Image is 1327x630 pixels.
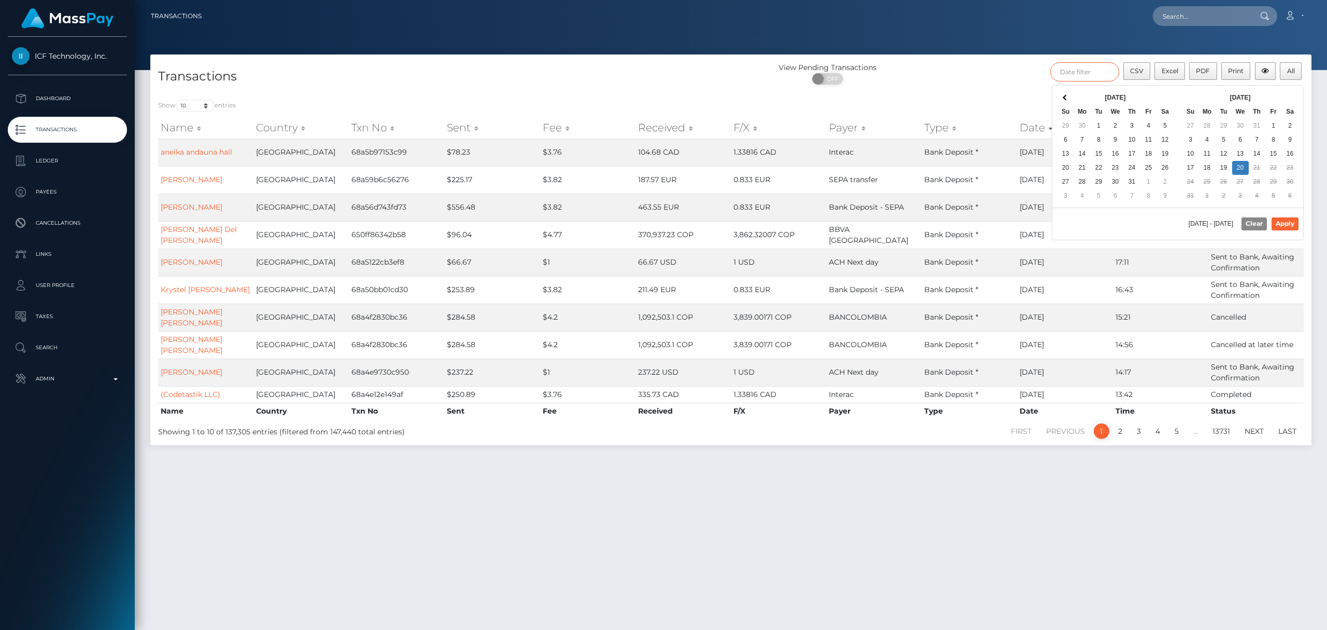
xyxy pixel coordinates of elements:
span: Bank Deposit - SEPA [829,285,904,294]
a: Payees [8,179,127,205]
td: 12 [1216,147,1232,161]
td: $225.17 [444,166,540,194]
td: 4 [1074,189,1091,203]
span: Bank Deposit - SEPA [829,202,904,212]
p: Cancellations [12,215,123,231]
input: Search... [1153,6,1250,26]
td: Bank Deposit * [922,249,1017,276]
td: 104.68 CAD [636,139,731,166]
td: 3 [1182,133,1199,147]
td: [DATE] [1017,139,1112,166]
th: Time [1113,403,1208,419]
p: Transactions [12,122,123,138]
td: 68a4f2830bc36 [349,304,444,331]
td: Bank Deposit * [922,221,1017,249]
td: 18 [1199,161,1216,175]
td: 6 [1057,133,1074,147]
td: 8 [1091,133,1107,147]
td: 3,862.32007 COP [731,221,826,249]
a: Ledger [8,148,127,174]
span: BBVA [GEOGRAPHIC_DATA] [829,225,908,245]
a: [PERSON_NAME] [161,367,222,377]
th: Fr [1265,105,1282,119]
td: Bank Deposit * [922,194,1017,221]
td: 1 [1265,119,1282,133]
td: Sent to Bank, Awaiting Confirmation [1208,359,1304,386]
th: Name [158,403,253,419]
td: 20 [1232,161,1249,175]
th: Sa [1157,105,1174,119]
th: [DATE] [1074,91,1157,105]
td: 28 [1249,175,1265,189]
span: OFF [818,73,844,85]
td: 14:17 [1113,359,1208,386]
td: 0.833 EUR [731,276,826,304]
td: 28 [1199,119,1216,133]
td: 14 [1249,147,1265,161]
td: 1,092,503.1 COP [636,304,731,331]
a: Krystel [PERSON_NAME] [161,285,250,294]
td: 463.55 EUR [636,194,731,221]
td: 3 [1232,189,1249,203]
td: 31 [1124,175,1140,189]
td: 26 [1216,175,1232,189]
td: $66.67 [444,249,540,276]
a: [PERSON_NAME] [161,257,222,267]
a: Last [1273,423,1302,439]
td: 8 [1140,189,1157,203]
td: Cancelled at later time [1208,331,1304,359]
a: [PERSON_NAME] Del [PERSON_NAME] [161,225,237,245]
td: 25 [1140,161,1157,175]
td: [DATE] [1017,386,1112,403]
td: 7 [1124,189,1140,203]
th: Sa [1282,105,1298,119]
td: 10 [1182,147,1199,161]
td: 25 [1199,175,1216,189]
th: Date: activate to sort column ascending [1017,117,1112,138]
h4: Transactions [158,67,723,86]
td: 1 [1140,175,1157,189]
span: CSV [1130,67,1144,75]
th: Tu [1216,105,1232,119]
td: 5 [1265,189,1282,203]
th: Status [1208,403,1304,419]
td: 1 [1091,119,1107,133]
td: [DATE] [1017,359,1112,386]
p: Links [12,246,123,262]
span: [DATE] - [DATE] [1189,221,1237,227]
td: 9 [1282,133,1298,147]
button: Print [1221,62,1251,80]
th: Date [1017,403,1112,419]
td: Sent to Bank, Awaiting Confirmation [1208,249,1304,276]
p: User Profile [12,278,123,293]
p: Search [12,340,123,355]
img: MassPay Logo [21,8,114,29]
td: 21 [1074,161,1091,175]
button: CSV [1123,62,1151,80]
td: 23 [1282,161,1298,175]
td: Bank Deposit * [922,386,1017,403]
a: Cancellations [8,210,127,236]
td: $1 [540,359,636,386]
th: Mo [1199,105,1216,119]
td: 1,092,503.1 COP [636,331,731,359]
td: 13:42 [1113,386,1208,403]
a: 4 [1150,423,1166,439]
td: Bank Deposit * [922,304,1017,331]
th: Received: activate to sort column ascending [636,117,731,138]
td: 68a5122cb3ef8 [349,249,444,276]
td: 3 [1124,119,1140,133]
td: 237.22 USD [636,359,731,386]
td: 30 [1232,119,1249,133]
td: [GEOGRAPHIC_DATA] [253,249,349,276]
th: Mo [1074,105,1091,119]
td: 22 [1091,161,1107,175]
td: 31 [1249,119,1265,133]
td: [DATE] [1017,249,1112,276]
td: 211.49 EUR [636,276,731,304]
td: 15:21 [1113,304,1208,331]
th: Country: activate to sort column ascending [253,117,349,138]
td: $284.58 [444,331,540,359]
td: $1 [540,249,636,276]
td: $253.89 [444,276,540,304]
